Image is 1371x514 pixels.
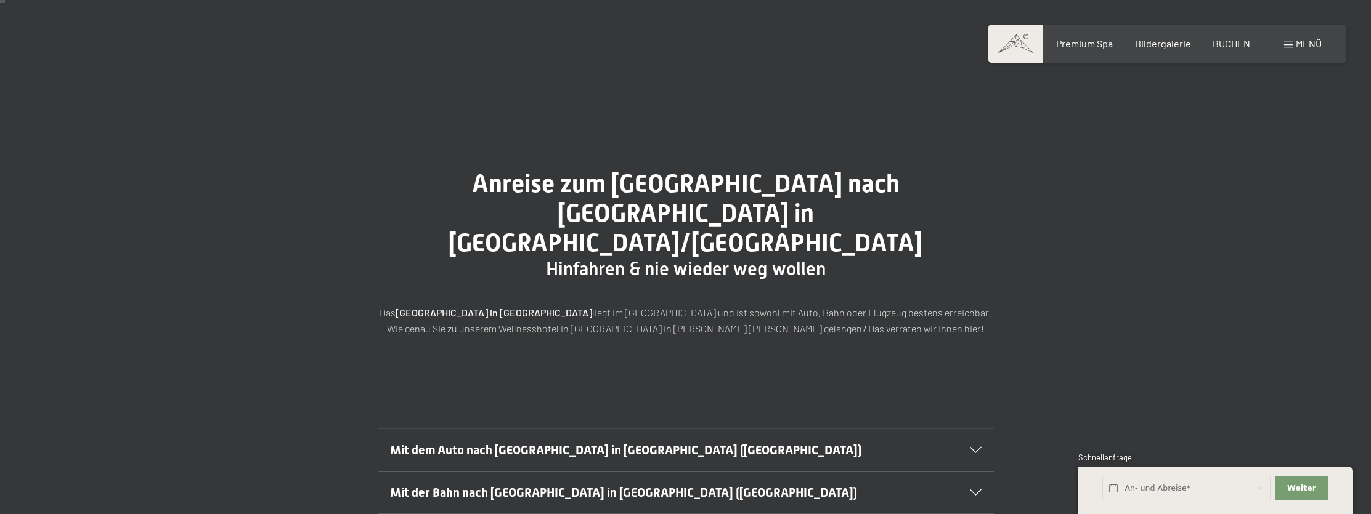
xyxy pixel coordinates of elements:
[396,307,592,318] strong: [GEOGRAPHIC_DATA] in [GEOGRAPHIC_DATA]
[546,258,826,279] span: Hinfahren & nie wieder weg wollen
[1287,483,1316,494] span: Weiter
[1135,38,1191,49] a: Bildergalerie
[1078,452,1132,462] span: Schnellanfrage
[1296,38,1322,49] span: Menü
[390,485,857,500] span: Mit der Bahn nach [GEOGRAPHIC_DATA] in [GEOGRAPHIC_DATA] ([GEOGRAPHIC_DATA])
[449,169,922,257] span: Anreise zum [GEOGRAPHIC_DATA] nach [GEOGRAPHIC_DATA] in [GEOGRAPHIC_DATA]/[GEOGRAPHIC_DATA]
[1213,38,1250,49] a: BUCHEN
[1056,38,1113,49] a: Premium Spa
[390,443,861,457] span: Mit dem Auto nach [GEOGRAPHIC_DATA] in [GEOGRAPHIC_DATA] ([GEOGRAPHIC_DATA])
[1275,476,1328,501] button: Weiter
[378,305,994,336] p: Das liegt im [GEOGRAPHIC_DATA] und ist sowohl mit Auto, Bahn oder Flugzeug bestens erreichbar. Wi...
